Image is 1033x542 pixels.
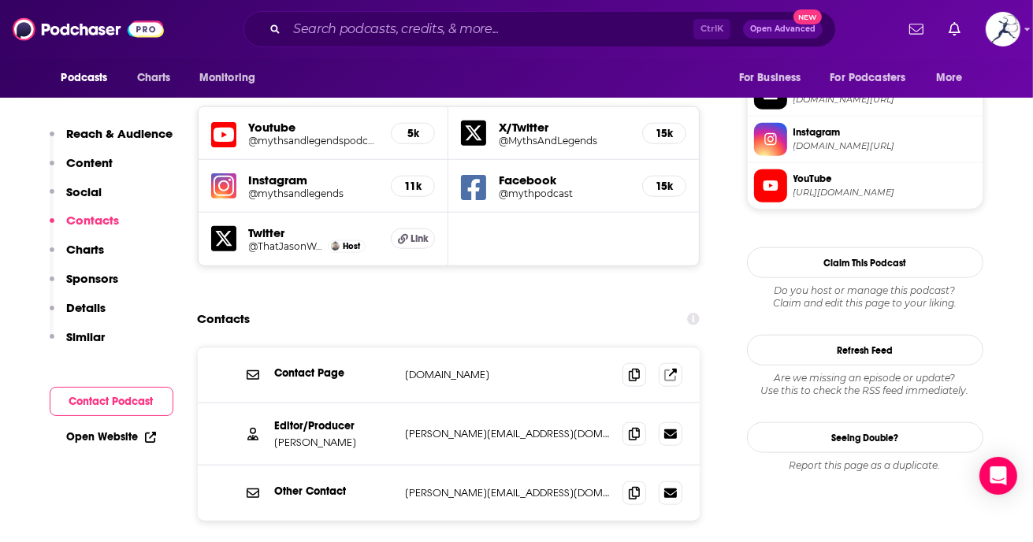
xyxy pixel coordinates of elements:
h5: Instagram [249,173,379,187]
a: Show notifications dropdown [942,16,967,43]
a: Show notifications dropdown [903,16,930,43]
a: @MythsAndLegends [499,135,630,147]
img: User Profile [986,12,1020,46]
p: Editor/Producer [275,419,393,432]
p: [DOMAIN_NAME] [406,368,611,381]
p: Other Contact [275,484,393,498]
button: open menu [728,63,821,93]
div: Claim and edit this page to your liking. [747,284,983,310]
p: [PERSON_NAME][EMAIL_ADDRESS][DOMAIN_NAME] [406,486,611,499]
span: twitter.com/MythsAndLegends [793,94,976,106]
p: Details [67,300,106,315]
div: Open Intercom Messenger [979,457,1017,495]
h5: X/Twitter [499,120,630,135]
button: Reach & Audience [50,126,173,155]
span: Link [411,232,429,245]
button: open menu [188,63,276,93]
button: Contact Podcast [50,387,173,416]
a: Link [391,228,435,249]
span: Host [343,241,360,251]
a: YouTube[URL][DOMAIN_NAME] [754,169,976,202]
span: New [793,9,822,24]
p: [PERSON_NAME][EMAIL_ADDRESS][DOMAIN_NAME] [406,427,611,440]
p: Contacts [67,213,120,228]
a: @mythsandlegendspodcast8438 [249,135,379,147]
span: Do you host or manage this podcast? [747,284,983,297]
img: iconImage [211,173,236,199]
button: Show profile menu [986,12,1020,46]
h5: Youtube [249,120,379,135]
h5: Twitter [249,225,379,240]
span: More [936,67,963,89]
button: Charts [50,242,105,271]
a: Instagram[DOMAIN_NAME][URL] [754,123,976,156]
span: For Business [739,67,801,89]
a: Open Website [67,430,156,444]
button: open menu [820,63,929,93]
button: Details [50,300,106,329]
button: open menu [50,63,128,93]
button: Social [50,184,102,213]
p: Content [67,155,113,170]
h5: 15k [656,127,673,140]
span: YouTube [793,172,976,186]
p: Contact Page [275,366,393,380]
h2: Contacts [198,304,251,334]
div: Are we missing an episode or update? Use this to check the RSS feed immediately. [747,372,983,397]
div: Search podcasts, credits, & more... [243,11,836,47]
p: Social [67,184,102,199]
h5: Facebook [499,173,630,187]
span: Monitoring [199,67,255,89]
a: @ThatJasonWeiser [249,240,325,252]
button: Sponsors [50,271,119,300]
img: Podchaser - Follow, Share and Rate Podcasts [13,14,164,44]
button: Refresh Feed [747,335,983,366]
a: Charts [127,63,180,93]
a: @mythsandlegends [249,187,379,199]
span: Ctrl K [693,19,730,39]
h5: 11k [404,180,422,193]
button: open menu [925,63,983,93]
button: Contacts [50,213,120,242]
div: Report this page as a duplicate. [747,459,983,472]
p: Similar [67,329,106,344]
span: Instagram [793,125,976,139]
span: instagram.com/mythsandlegends [793,140,976,152]
a: Seeing Double? [747,422,983,453]
span: Logged in as BloomsburySpecialInterest [986,12,1020,46]
h5: 15k [656,180,673,193]
button: Open AdvancedNew [743,20,823,39]
h5: 5k [404,127,422,140]
img: Jason Weiser [331,242,340,251]
span: For Podcasters [830,67,906,89]
span: https://www.youtube.com/@mythsandlegendspodcast8438 [793,187,976,199]
p: [PERSON_NAME] [275,436,393,449]
span: Podcasts [61,67,108,89]
p: Charts [67,242,105,257]
button: Similar [50,329,106,358]
button: Claim This Podcast [747,247,983,278]
span: Charts [137,67,171,89]
input: Search podcasts, credits, & more... [287,17,693,42]
p: Reach & Audience [67,126,173,141]
a: @mythpodcast [499,187,630,199]
p: Sponsors [67,271,119,286]
span: Open Advanced [750,25,816,33]
button: Content [50,155,113,184]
